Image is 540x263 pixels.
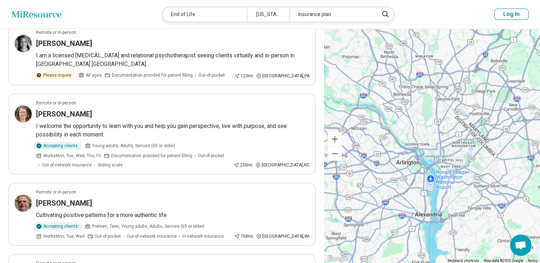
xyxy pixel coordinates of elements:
[92,143,175,149] span: Young adults, Adults, Seniors (65 or older)
[36,122,309,139] p: I welcome the opportunity to learn with you and help you gain perspective, live with purpose, and...
[111,153,192,159] span: Documentation provided for patient filling
[255,162,309,168] div: [GEOGRAPHIC_DATA] , NC
[36,211,309,220] p: Cultivating positive patterns for a more authentic life.
[86,72,102,78] span: All ages
[198,153,224,159] span: Out-of-pocket
[36,100,76,106] p: Remote or In-person
[36,198,92,208] h3: [PERSON_NAME]
[256,233,309,239] div: [GEOGRAPHIC_DATA] , WI
[36,29,76,36] p: Remote or In-person
[182,233,224,239] span: In-network insurance
[494,9,529,20] button: Log In
[33,71,76,79] div: Please inquire
[484,259,523,263] span: Map data ©2025 Google
[328,146,342,161] button: Zoom out
[256,73,309,79] div: [GEOGRAPHIC_DATA] , PA
[33,222,82,230] div: Accepting clients
[289,7,374,22] div: Insurance plan
[234,233,253,239] div: 708 mi
[43,153,101,159] span: Works Mon, Tue, Wed, Thu, Fri
[162,7,247,22] div: End of Life
[36,38,92,48] h3: [PERSON_NAME]
[233,162,252,168] div: 230 mi
[42,162,92,168] span: Out-of-network insurance
[92,223,205,230] span: Preteen, Teen, Young adults, Adults, Seniors (65 or older)
[127,233,177,239] span: Out-of-network insurance
[36,109,92,119] h3: [PERSON_NAME]
[198,72,225,78] span: Out-of-pocket
[234,73,253,79] div: 123 mi
[36,189,76,195] p: Remote or In-person
[97,162,123,168] span: Sliding scale
[328,132,342,146] button: Zoom in
[247,7,289,22] div: [US_STATE] D.C., [GEOGRAPHIC_DATA]
[95,233,121,239] span: Out-of-pocket
[43,233,85,239] span: Works Mon, Tue, Wed
[510,234,531,256] div: Open chat
[36,51,309,68] p: I am a licensed [MEDICAL_DATA] and relational psychotherapist seeing clients virtually and in-per...
[33,142,82,150] div: Accepting clients
[528,259,538,263] a: Terms (opens in new tab)
[112,72,193,78] span: Documentation provided for patient filling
